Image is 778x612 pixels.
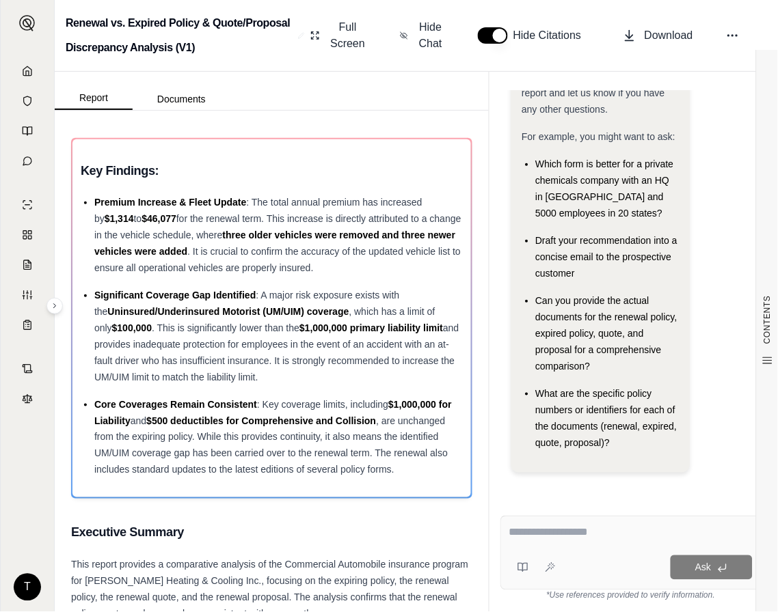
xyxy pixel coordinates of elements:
button: Documents [133,88,230,110]
span: for the renewal term. This increase is directly attributed to a change in the vehicle schedule, w... [94,213,461,240]
span: $100,000 [112,322,152,333]
span: Premium Increase & Fleet Update [94,197,247,208]
span: Draft your recommendation into a concise email to the prospective customer [536,235,678,279]
span: Ask [695,562,711,573]
button: Ask [671,555,753,580]
span: and [131,415,146,426]
span: For example, you might want to ask: [522,131,676,142]
span: $1,000,000 primary liability limit [299,322,443,333]
a: Home [9,57,46,85]
span: $1,314 [105,213,134,224]
a: Contract Analysis [9,355,46,382]
div: *Use references provided to verify information. [500,590,762,601]
span: Hide Chat [416,19,445,52]
span: Download [645,27,693,44]
img: Expand sidebar [19,15,36,31]
span: $46,077 [142,213,176,224]
span: $500 deductibles for Comprehensive and Collision [146,415,376,426]
span: Full Screen [328,19,367,52]
a: Policy Comparisons [9,221,46,249]
a: Chat [9,148,46,175]
span: Can you provide the actual documents for the renewal policy, expired policy, quote, and proposal ... [536,295,678,372]
span: to [134,213,142,224]
span: three older vehicles were removed and three newer vehicles were added [94,229,455,257]
button: Report [55,87,133,110]
h3: Executive Summary [71,520,472,545]
button: Full Screen [305,14,373,57]
a: Custom Report [9,281,46,309]
span: $1,000,000 for Liability [94,399,452,426]
div: T [14,574,41,601]
span: Which form is better for a private chemicals company with an HQ in [GEOGRAPHIC_DATA] and 5000 emp... [536,158,674,219]
span: Significant Coverage Gap Identified [94,290,256,301]
span: , which has a limit of only [94,306,435,333]
button: Hide Chat [394,14,451,57]
a: Single Policy [9,191,46,219]
span: . It is crucial to confirm the accuracy of the updated vehicle list to ensure all operational veh... [94,246,461,273]
span: Uninsured/Underinsured Motorist (UM/UIM) coverage [107,306,349,317]
a: Coverage Table [9,311,46,339]
span: Core Coverages Remain Consistent [94,399,257,410]
span: . This is significantly lower than the [152,322,299,333]
span: Hide Citations [513,27,590,44]
span: : The total annual premium has increased by [94,197,422,224]
a: Claim Coverage [9,251,46,279]
a: Legal Search Engine [9,385,46,413]
span: : Key coverage limits, including [257,399,388,410]
button: Expand sidebar [46,298,63,314]
h2: Renewal vs. Expired Policy & Quote/Proposal Discrepancy Analysis (V1) [66,11,293,60]
button: Download [617,22,699,49]
h3: Key Findings: [81,158,463,183]
button: Expand sidebar [14,10,41,37]
span: What are the specific policy numbers or identifiers for each of the documents (renewal, expired, ... [536,388,678,448]
a: Documents Vault [9,87,46,115]
a: Prompt Library [9,117,46,145]
span: CONTENTS [762,296,773,344]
